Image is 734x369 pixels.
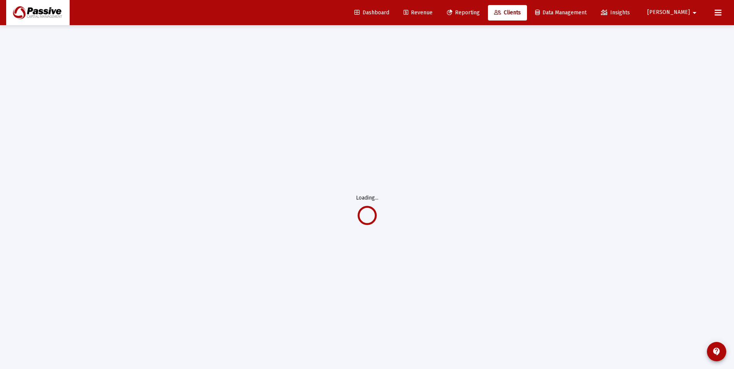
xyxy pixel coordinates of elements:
a: Insights [595,5,636,20]
span: Dashboard [354,9,389,16]
img: Dashboard [12,5,64,20]
span: Data Management [535,9,587,16]
span: Revenue [404,9,433,16]
a: Dashboard [348,5,395,20]
a: Reporting [441,5,486,20]
span: Reporting [447,9,480,16]
a: Revenue [397,5,439,20]
mat-icon: arrow_drop_down [690,5,699,20]
mat-icon: contact_support [712,347,721,356]
span: Clients [494,9,521,16]
button: [PERSON_NAME] [638,5,708,20]
span: [PERSON_NAME] [647,9,690,16]
a: Clients [488,5,527,20]
span: Insights [601,9,630,16]
a: Data Management [529,5,593,20]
